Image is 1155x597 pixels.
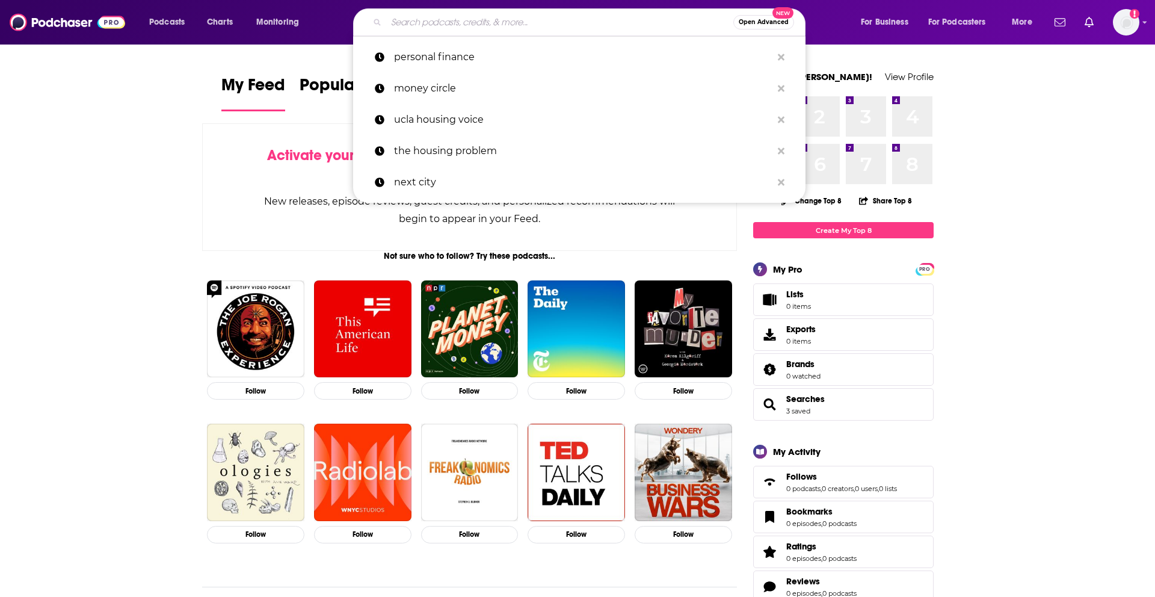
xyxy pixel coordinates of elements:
a: the housing problem [353,135,805,167]
span: Lists [757,291,781,308]
div: New releases, episode reviews, guest credits, and personalized recommendations will begin to appe... [263,193,676,227]
span: More [1012,14,1032,31]
span: Open Advanced [739,19,789,25]
a: Bookmarks [757,509,781,525]
button: Follow [314,382,411,400]
a: The Joe Rogan Experience [207,280,304,378]
a: ucla housing voice [353,104,805,135]
img: Radiolab [314,424,411,521]
a: 0 users [855,484,878,493]
span: Lists [786,289,804,300]
img: My Favorite Murder with Karen Kilgariff and Georgia Hardstark [635,280,732,378]
span: For Podcasters [928,14,986,31]
span: Brands [786,359,815,370]
span: Activate your Feed [267,146,390,164]
span: , [854,484,855,493]
p: the housing problem [394,135,772,167]
button: open menu [852,13,923,32]
button: Open AdvancedNew [733,15,794,29]
a: 0 episodes [786,519,821,528]
a: Ratings [786,541,857,552]
span: Podcasts [149,14,185,31]
a: 0 episodes [786,554,821,563]
a: 0 podcasts [822,519,857,528]
a: Ratings [757,543,781,560]
a: My Feed [221,75,285,111]
span: Monitoring [256,14,299,31]
button: open menu [248,13,315,32]
svg: Add a profile image [1130,9,1139,19]
img: The Daily [528,280,625,378]
span: Reviews [786,576,820,587]
button: Follow [528,382,625,400]
p: ucla housing voice [394,104,772,135]
a: Show notifications dropdown [1080,12,1098,32]
a: Planet Money [421,280,519,378]
div: My Activity [773,446,821,457]
span: Lists [786,289,811,300]
button: Follow [314,526,411,543]
span: Follows [786,471,817,482]
a: Exports [753,318,934,351]
a: Follows [786,471,897,482]
span: Exports [786,324,816,335]
span: , [821,554,822,563]
input: Search podcasts, credits, & more... [386,13,733,32]
a: Popular Feed [300,75,402,111]
a: Brands [757,361,781,378]
span: Ratings [786,541,816,552]
a: 0 podcasts [786,484,821,493]
a: Brands [786,359,821,370]
button: open menu [1003,13,1047,32]
button: Follow [635,526,732,543]
img: TED Talks Daily [528,424,625,521]
a: Searches [786,394,825,404]
a: 0 lists [879,484,897,493]
a: Welcome [PERSON_NAME]! [753,71,872,82]
a: personal finance [353,42,805,73]
img: Podchaser - Follow, Share and Rate Podcasts [10,11,125,34]
img: This American Life [314,280,411,378]
button: open menu [141,13,200,32]
p: money circle [394,73,772,104]
a: Bookmarks [786,506,857,517]
p: next city [394,167,772,198]
button: Follow [207,526,304,543]
a: View Profile [885,71,934,82]
a: Lists [753,283,934,316]
img: User Profile [1113,9,1139,36]
a: Ologies with Alie Ward [207,424,304,521]
a: Reviews [757,578,781,595]
button: open menu [920,13,1003,32]
a: 0 creators [822,484,854,493]
img: Business Wars [635,424,732,521]
button: Follow [635,382,732,400]
span: Popular Feed [300,75,402,102]
span: , [821,484,822,493]
p: personal finance [394,42,772,73]
span: My Feed [221,75,285,102]
span: Follows [753,466,934,498]
button: Follow [421,526,519,543]
button: Follow [207,382,304,400]
span: Bookmarks [786,506,833,517]
span: Searches [753,388,934,421]
a: Create My Top 8 [753,222,934,238]
button: Change Top 8 [774,193,849,208]
span: 0 items [786,337,816,345]
div: by following Podcasts, Creators, Lists, and other Users! [263,147,676,182]
span: New [772,7,794,19]
div: Not sure who to follow? Try these podcasts... [202,251,737,261]
span: Bookmarks [753,501,934,533]
a: 0 watched [786,372,821,380]
img: Freakonomics Radio [421,424,519,521]
span: Exports [757,326,781,343]
span: For Business [861,14,908,31]
span: 0 items [786,302,811,311]
button: Follow [528,526,625,543]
